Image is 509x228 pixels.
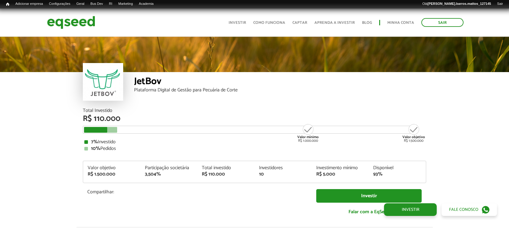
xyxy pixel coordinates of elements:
[83,108,426,113] div: Total Investido
[402,123,425,143] div: R$ 1.500.000
[316,206,422,218] a: Falar com a EqSeed
[73,2,87,6] a: Geral
[387,21,414,25] a: Minha conta
[253,21,285,25] a: Como funciona
[419,2,494,6] a: Olá[PERSON_NAME].barros.mattos_127145
[87,189,307,195] p: Compartilhar:
[259,172,307,177] div: 10
[84,140,425,144] div: Investido
[384,203,437,216] a: Investir
[259,166,307,170] div: Investidores
[88,172,136,177] div: R$ 1.500.000
[373,172,421,177] div: 93%
[202,166,250,170] div: Total investido
[136,2,157,6] a: Academia
[297,134,319,140] strong: Valor mínimo
[297,123,319,143] div: R$ 1.000.000
[88,166,136,170] div: Valor objetivo
[134,77,426,88] div: JetBov
[87,2,106,6] a: Bus Dev
[47,14,95,30] img: EqSeed
[362,21,372,25] a: Blog
[427,2,491,5] strong: [PERSON_NAME].barros.mattos_127145
[145,166,193,170] div: Participação societária
[12,2,46,6] a: Adicionar empresa
[202,172,250,177] div: R$ 110.000
[373,166,421,170] div: Disponível
[106,2,115,6] a: RI
[292,21,307,25] a: Captar
[84,146,425,151] div: Pedidos
[134,88,426,93] div: Plataforma Digital de Gestão para Pecuária de Corte
[316,172,364,177] div: R$ 5.000
[3,2,12,7] a: Início
[316,166,364,170] div: Investimento mínimo
[91,138,98,146] strong: 7%
[46,2,73,6] a: Configurações
[115,2,136,6] a: Marketing
[442,203,497,216] a: Fale conosco
[316,189,422,203] a: Investir
[421,18,464,27] a: Sair
[83,115,426,123] div: R$ 110.000
[229,21,246,25] a: Investir
[494,2,506,6] a: Sair
[402,134,425,140] strong: Valor objetivo
[91,144,100,153] strong: 10%
[6,2,9,6] span: Início
[314,21,355,25] a: Aprenda a investir
[145,172,193,177] div: 3,504%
